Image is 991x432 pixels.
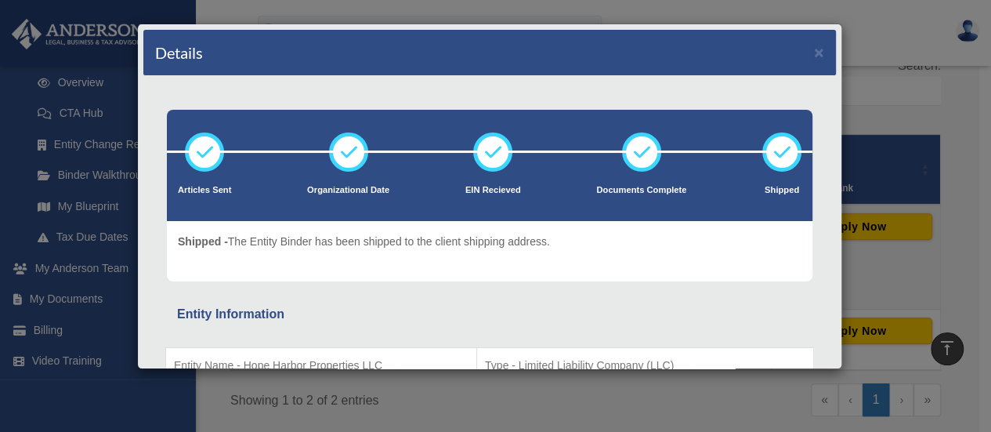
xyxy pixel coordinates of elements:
p: Type - Limited Liability Company (LLC) [485,356,805,376]
p: Articles Sent [178,183,231,198]
h4: Details [155,42,203,64]
span: Shipped - [178,235,228,248]
div: Entity Information [177,303,802,325]
p: Entity Name - Hope Harbor Properties LLC [174,356,468,376]
p: Documents Complete [596,183,686,198]
p: Organizational Date [307,183,389,198]
p: Shipped [762,183,801,198]
p: The Entity Binder has been shipped to the client shipping address. [178,232,550,252]
button: × [814,44,824,60]
p: EIN Recieved [465,183,521,198]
